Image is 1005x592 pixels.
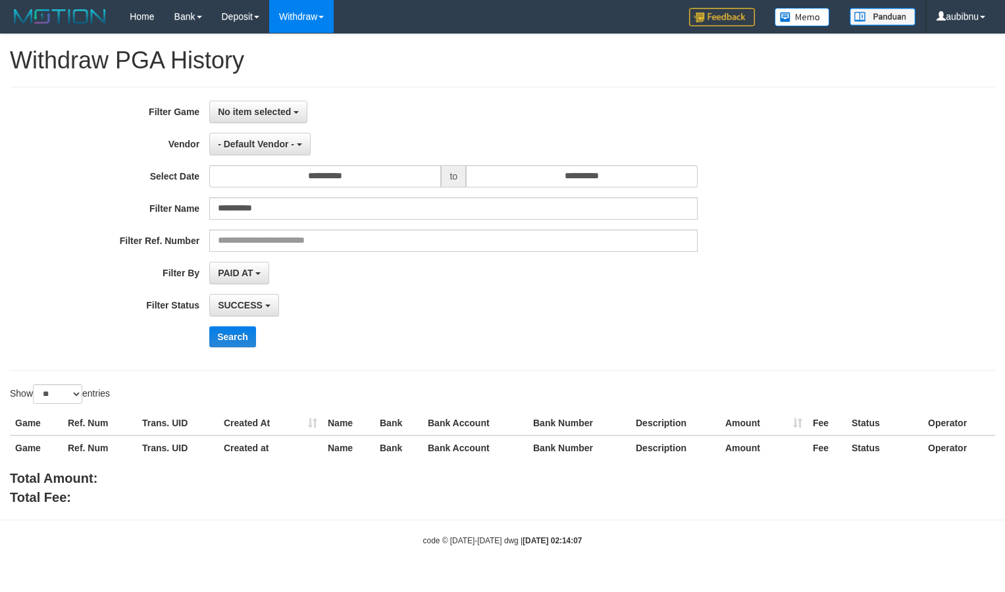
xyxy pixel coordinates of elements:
img: panduan.png [850,8,915,26]
th: Bank Number [528,435,631,460]
th: Created At [219,411,322,435]
th: Fee [808,411,846,435]
th: Bank Number [528,411,631,435]
th: Description [631,411,720,435]
th: Bank Account [423,435,528,460]
th: Operator [923,411,995,435]
th: Bank [374,435,423,460]
span: SUCCESS [218,300,263,310]
span: to [441,165,466,187]
label: Show entries [10,384,110,404]
strong: [DATE] 02:14:07 [523,536,582,545]
span: - Default Vendor - [218,139,294,149]
th: Bank [374,411,423,435]
b: Total Fee: [10,490,71,505]
th: Status [846,435,923,460]
button: - Default Vendor - [209,133,311,155]
button: PAID AT [209,262,269,284]
th: Created at [219,435,322,460]
img: Button%20Memo.svg [775,8,830,26]
select: Showentries [33,384,82,404]
button: No item selected [209,101,307,123]
th: Game [10,435,63,460]
th: Name [322,411,374,435]
th: Name [322,435,374,460]
small: code © [DATE]-[DATE] dwg | [423,536,582,545]
th: Amount [720,435,808,460]
th: Trans. UID [137,411,219,435]
th: Ref. Num [63,411,137,435]
span: PAID AT [218,268,253,278]
img: MOTION_logo.png [10,7,110,26]
th: Status [846,411,923,435]
th: Fee [808,435,846,460]
img: Feedback.jpg [689,8,755,26]
button: SUCCESS [209,294,279,316]
button: Search [209,326,256,347]
th: Description [631,435,720,460]
th: Ref. Num [63,435,137,460]
th: Trans. UID [137,435,219,460]
h1: Withdraw PGA History [10,47,995,74]
span: No item selected [218,107,291,117]
th: Bank Account [423,411,528,435]
th: Game [10,411,63,435]
th: Operator [923,435,995,460]
th: Amount [720,411,808,435]
b: Total Amount: [10,471,97,485]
